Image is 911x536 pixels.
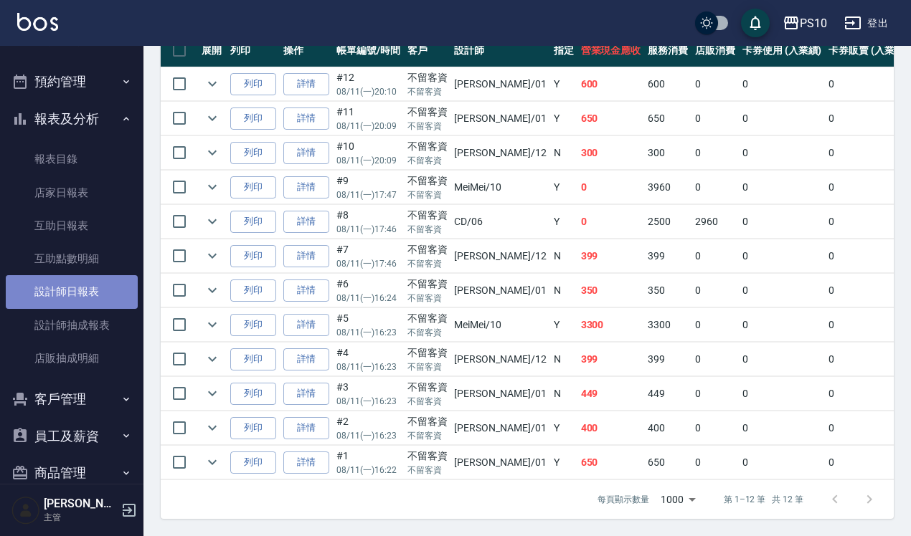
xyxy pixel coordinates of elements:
button: 列印 [230,107,276,130]
p: 不留客資 [407,154,448,167]
th: 展開 [198,34,227,67]
p: 不留客資 [407,120,448,133]
td: 0 [739,136,826,170]
p: 08/11 (一) 16:23 [336,395,400,408]
th: 帳單編號/時間 [333,34,404,67]
th: 服務消費 [644,34,691,67]
button: 列印 [230,176,276,198]
p: 不留客資 [407,85,448,98]
td: Y [550,205,577,239]
div: PS10 [800,14,827,32]
img: Person [11,496,40,525]
a: 詳情 [283,451,329,474]
p: 08/11 (一) 16:22 [336,464,400,477]
button: 列印 [230,383,276,405]
button: 員工及薪資 [6,418,138,455]
div: 不留客資 [407,414,448,429]
td: 0 [739,308,826,342]
td: Y [550,171,577,204]
td: N [550,274,577,307]
td: 0 [691,67,739,101]
button: 列印 [230,245,276,267]
button: expand row [202,245,223,267]
td: #6 [333,274,404,307]
td: #1 [333,446,404,479]
td: 300 [644,136,691,170]
td: #10 [333,136,404,170]
td: [PERSON_NAME] /01 [450,446,549,479]
p: 08/11 (一) 16:23 [336,429,400,442]
button: expand row [202,176,223,198]
td: 0 [577,171,645,204]
td: [PERSON_NAME] /01 [450,274,549,307]
p: 08/11 (一) 20:09 [336,154,400,167]
a: 店家日報表 [6,176,138,209]
div: 不留客資 [407,311,448,326]
button: expand row [202,451,223,473]
td: 0 [691,274,739,307]
p: 08/11 (一) 17:46 [336,257,400,270]
td: 0 [739,171,826,204]
div: 不留客資 [407,173,448,188]
p: 08/11 (一) 17:47 [336,188,400,201]
button: expand row [202,107,223,129]
td: [PERSON_NAME] /12 [450,343,549,376]
p: 08/11 (一) 20:09 [336,120,400,133]
button: 列印 [230,451,276,474]
p: 08/11 (一) 20:10 [336,85,400,98]
td: 300 [577,136,645,170]
div: 不留客資 [407,277,448,292]
button: PS10 [777,9,833,38]
button: expand row [202,348,223,370]
td: N [550,343,577,376]
a: 詳情 [283,142,329,164]
button: expand row [202,314,223,335]
td: 650 [577,446,645,479]
td: 0 [691,377,739,411]
img: Logo [17,13,58,31]
td: 0 [691,239,739,273]
td: 400 [577,411,645,445]
td: #12 [333,67,404,101]
td: 0 [577,205,645,239]
td: #9 [333,171,404,204]
td: [PERSON_NAME] /12 [450,136,549,170]
p: 不留客資 [407,429,448,442]
td: [PERSON_NAME] /12 [450,239,549,273]
a: 詳情 [283,383,329,405]
td: 0 [739,102,826,135]
a: 設計師日報表 [6,275,138,308]
div: 不留客資 [407,242,448,257]
button: expand row [202,383,223,404]
button: expand row [202,279,223,301]
td: 0 [691,136,739,170]
a: 設計師抽成報表 [6,309,138,342]
div: 不留客資 [407,70,448,85]
td: #8 [333,205,404,239]
td: 0 [691,343,739,376]
td: N [550,239,577,273]
button: 列印 [230,417,276,439]
button: 預約管理 [6,63,138,100]
td: [PERSON_NAME] /01 [450,102,549,135]
button: 報表及分析 [6,100,138,138]
td: 3300 [644,308,691,342]
p: 主管 [44,511,117,524]
button: 登出 [839,10,894,37]
p: 不留客資 [407,257,448,270]
td: 0 [739,377,826,411]
a: 詳情 [283,107,329,130]
a: 報表目錄 [6,143,138,176]
a: 詳情 [283,348,329,370]
td: N [550,377,577,411]
td: Y [550,308,577,342]
button: 列印 [230,314,276,336]
a: 詳情 [283,245,329,267]
td: 0 [739,446,826,479]
button: 列印 [230,279,276,302]
div: 不留客資 [407,449,448,464]
a: 互助日報表 [6,209,138,242]
th: 指定 [550,34,577,67]
p: 不留客資 [407,464,448,477]
button: 列印 [230,73,276,95]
